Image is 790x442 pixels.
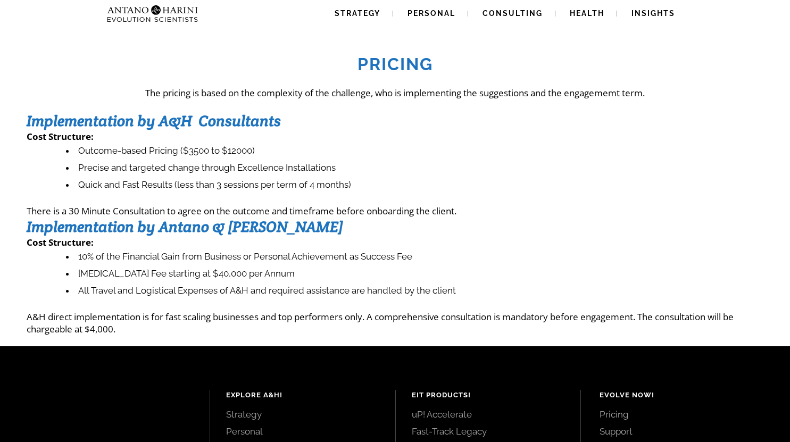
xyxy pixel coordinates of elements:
li: [MEDICAL_DATA] Fee starting at $40,000 per Annum [66,265,763,282]
a: Fast-Track Legacy [412,426,565,437]
a: Personal [226,426,379,437]
li: Precise and targeted change through Excellence Installations [66,160,763,177]
strong: Cost Structure [27,130,91,143]
li: All Travel and Logistical Expenses of A&H and required assistance are handled by the client [66,282,763,299]
h4: Evolve Now! [600,390,766,401]
h4: EIT Products! [412,390,565,401]
span: Consulting [483,9,543,18]
p: There is a 30 Minute Consultation to agree on the outcome and timeframe before onboarding the cli... [27,205,763,217]
a: Strategy [226,408,379,420]
strong: Implementation by Antano & [PERSON_NAME] [27,217,343,236]
p: A&H direct implementation is for fast scaling businesses and top performers only. A comprehensive... [27,311,763,335]
strong: Implementation by A&H Consultants [27,111,281,130]
li: Outcome-based Pricing ($3500 to $12000) [66,143,763,160]
span: Insights [631,9,675,18]
li: 10% of the Financial Gain from Business or Personal Achievement as Success Fee [66,248,763,265]
a: Support [600,426,766,437]
span: Strategy [335,9,380,18]
span: Personal [408,9,455,18]
h4: Explore A&H! [226,390,379,401]
span: Health [570,9,604,18]
strong: Pricing [357,54,433,74]
a: uP! Accelerate [412,408,565,420]
strong: : [91,130,94,143]
strong: Cost Structure: [27,236,94,248]
li: Quick and Fast Results (less than 3 sessions per term of 4 months) [66,177,763,194]
a: Pricing [600,408,766,420]
p: The pricing is based on the complexity of the challenge, who is implementing the suggestions and ... [27,87,763,99]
